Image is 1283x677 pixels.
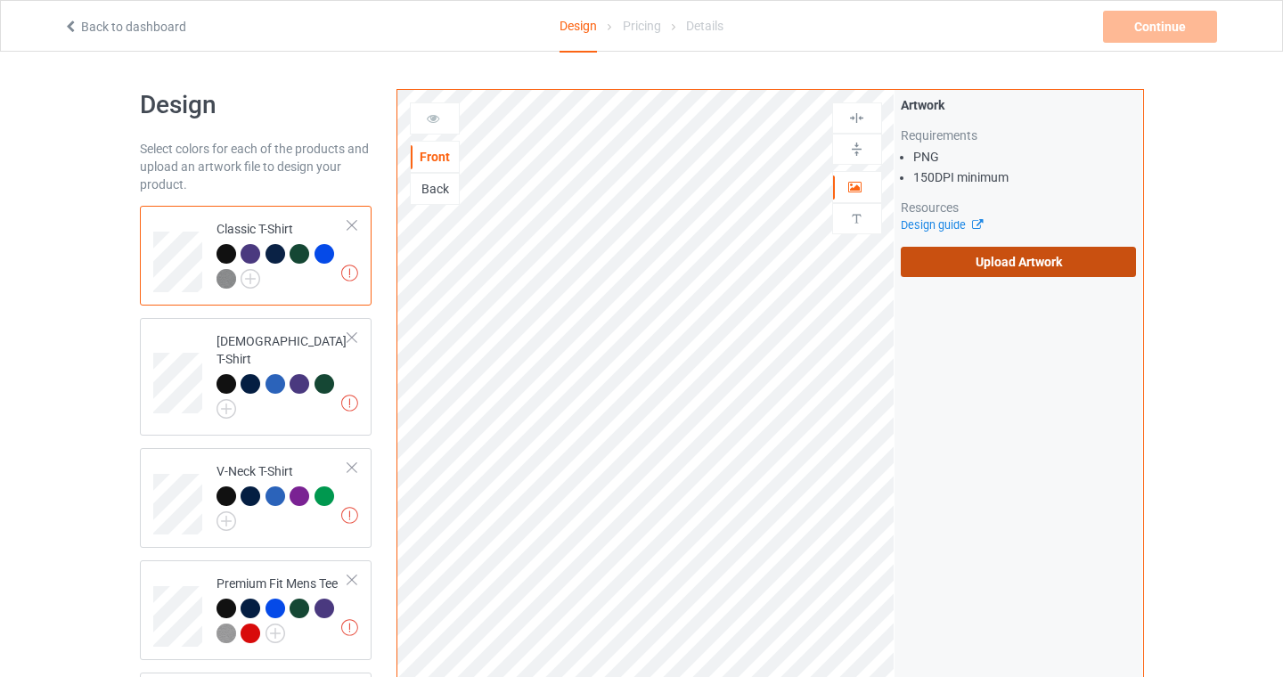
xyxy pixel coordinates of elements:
[140,448,372,548] div: V-Neck T-Shirt
[140,560,372,660] div: Premium Fit Mens Tee
[848,110,865,126] img: svg%3E%0A
[217,399,236,419] img: svg+xml;base64,PD94bWwgdmVyc2lvbj0iMS4wIiBlbmNvZGluZz0iVVRGLTgiPz4KPHN2ZyB3aWR0aD0iMjJweCIgaGVpZ2...
[848,210,865,227] img: svg%3E%0A
[217,220,349,287] div: Classic T-Shirt
[217,462,349,525] div: V-Neck T-Shirt
[63,20,186,34] a: Back to dashboard
[266,624,285,643] img: svg+xml;base64,PD94bWwgdmVyc2lvbj0iMS4wIiBlbmNvZGluZz0iVVRGLTgiPz4KPHN2ZyB3aWR0aD0iMjJweCIgaGVpZ2...
[913,168,1137,186] li: 150 DPI minimum
[901,199,1137,216] div: Resources
[217,332,349,412] div: [DEMOGRAPHIC_DATA] T-Shirt
[560,1,597,53] div: Design
[140,140,372,193] div: Select colors for each of the products and upload an artwork file to design your product.
[623,1,661,51] div: Pricing
[411,180,459,198] div: Back
[901,218,982,232] a: Design guide
[901,96,1137,114] div: Artwork
[217,511,236,531] img: svg+xml;base64,PD94bWwgdmVyc2lvbj0iMS4wIiBlbmNvZGluZz0iVVRGLTgiPz4KPHN2ZyB3aWR0aD0iMjJweCIgaGVpZ2...
[341,507,358,524] img: exclamation icon
[411,148,459,166] div: Front
[341,265,358,281] img: exclamation icon
[686,1,723,51] div: Details
[901,126,1137,144] div: Requirements
[913,148,1137,166] li: PNG
[217,624,236,643] img: heather_texture.png
[140,89,372,121] h1: Design
[241,269,260,289] img: svg+xml;base64,PD94bWwgdmVyc2lvbj0iMS4wIiBlbmNvZGluZz0iVVRGLTgiPz4KPHN2ZyB3aWR0aD0iMjJweCIgaGVpZ2...
[848,141,865,158] img: svg%3E%0A
[901,247,1137,277] label: Upload Artwork
[217,269,236,289] img: heather_texture.png
[341,619,358,636] img: exclamation icon
[140,318,372,436] div: [DEMOGRAPHIC_DATA] T-Shirt
[217,575,349,641] div: Premium Fit Mens Tee
[140,206,372,306] div: Classic T-Shirt
[341,395,358,412] img: exclamation icon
